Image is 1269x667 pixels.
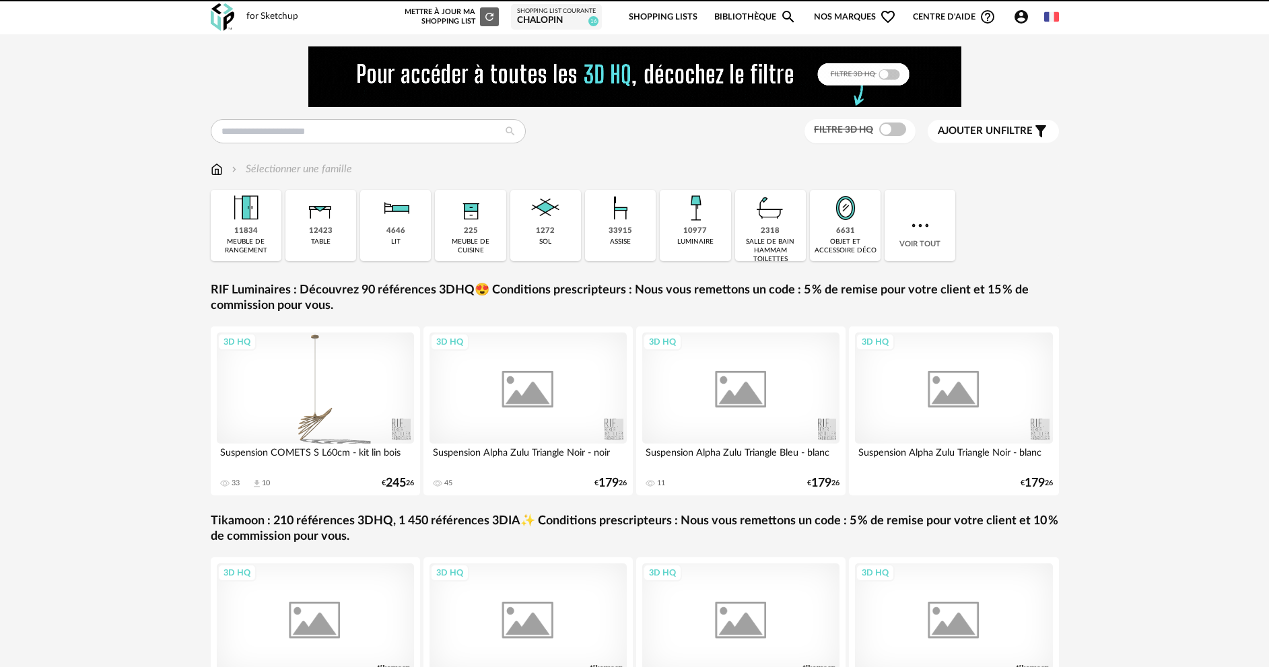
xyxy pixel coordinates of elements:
img: Luminaire.png [677,190,714,226]
div: 3D HQ [643,333,682,351]
img: OXP [211,3,234,31]
div: Suspension Alpha Zulu Triangle Bleu - blanc [642,444,840,470]
span: filtre [938,125,1033,138]
div: 3D HQ [430,333,469,351]
img: Miroir.png [827,190,864,226]
div: 3D HQ [217,564,256,582]
div: 10977 [683,226,707,236]
img: Sol.png [527,190,563,226]
div: meuble de rangement [215,238,277,255]
div: 3D HQ [430,564,469,582]
img: svg+xml;base64,PHN2ZyB3aWR0aD0iMTYiIGhlaWdodD0iMTYiIHZpZXdCb3g9IjAgMCAxNiAxNiIgZmlsbD0ibm9uZSIgeG... [229,162,240,177]
span: Refresh icon [483,13,495,20]
div: Suspension COMETS S L60cm - kit lin bois [217,444,415,470]
div: 12423 [309,226,333,236]
span: 16 [588,16,598,26]
a: Shopping Lists [629,1,697,33]
img: Assise.png [603,190,639,226]
img: FILTRE%20HQ%20NEW_V1%20(4).gif [308,46,961,107]
div: 10 [262,479,270,488]
a: Shopping List courante chalopin 16 [517,7,596,27]
div: chalopin [517,15,596,27]
div: table [311,238,331,246]
div: sol [539,238,551,246]
img: more.7b13dc1.svg [908,213,932,238]
span: Centre d'aideHelp Circle Outline icon [913,9,996,25]
div: assise [610,238,631,246]
img: Salle%20de%20bain.png [752,190,788,226]
img: svg+xml;base64,PHN2ZyB3aWR0aD0iMTYiIGhlaWdodD0iMTciIHZpZXdCb3g9IjAgMCAxNiAxNyIgZmlsbD0ibm9uZSIgeG... [211,162,223,177]
span: 179 [1025,479,1045,488]
span: 179 [811,479,831,488]
div: for Sketchup [246,11,298,23]
img: Table.png [302,190,339,226]
div: 3D HQ [217,333,256,351]
span: Heart Outline icon [880,9,896,25]
div: Suspension Alpha Zulu Triangle Noir - blanc [855,444,1053,470]
div: Suspension Alpha Zulu Triangle Noir - noir [430,444,627,470]
div: 11 [657,479,665,488]
div: lit [391,238,401,246]
div: luminaire [677,238,714,246]
span: Filtre 3D HQ [814,125,873,135]
span: 245 [386,479,406,488]
a: 3D HQ Suspension Alpha Zulu Triangle Bleu - blanc 11 €17926 [636,326,846,495]
span: Help Circle Outline icon [980,9,996,25]
div: 11834 [234,226,258,236]
div: 2318 [761,226,780,236]
span: Filter icon [1033,123,1049,139]
div: 33915 [609,226,632,236]
span: Ajouter un [938,126,1001,136]
img: Literie.png [378,190,414,226]
div: € 26 [382,479,414,488]
div: € 26 [1021,479,1053,488]
div: 6631 [836,226,855,236]
div: Shopping List courante [517,7,596,15]
div: 4646 [386,226,405,236]
div: 3D HQ [856,333,895,351]
img: fr [1044,9,1059,24]
a: BibliothèqueMagnify icon [714,1,796,33]
div: Sélectionner une famille [229,162,352,177]
div: 3D HQ [856,564,895,582]
div: meuble de cuisine [439,238,502,255]
div: 33 [232,479,240,488]
a: 3D HQ Suspension Alpha Zulu Triangle Noir - noir 45 €17926 [423,326,633,495]
div: € 26 [594,479,627,488]
a: 3D HQ Suspension COMETS S L60cm - kit lin bois 33 Download icon 10 €24526 [211,326,421,495]
div: € 26 [807,479,839,488]
div: 3D HQ [643,564,682,582]
div: objet et accessoire déco [814,238,877,255]
span: Account Circle icon [1013,9,1035,25]
span: Magnify icon [780,9,796,25]
a: RIF Luminaires : Découvrez 90 références 3DHQ😍 Conditions prescripteurs : Nous vous remettons un ... [211,283,1059,314]
div: salle de bain hammam toilettes [739,238,802,264]
div: 45 [444,479,452,488]
a: 3D HQ Suspension Alpha Zulu Triangle Noir - blanc €17926 [849,326,1059,495]
span: 179 [598,479,619,488]
span: Account Circle icon [1013,9,1029,25]
div: Voir tout [885,190,955,261]
img: Rangement.png [452,190,489,226]
span: Nos marques [814,1,896,33]
img: Meuble%20de%20rangement.png [228,190,264,226]
a: Tikamoon : 210 références 3DHQ, 1 450 références 3DIA✨ Conditions prescripteurs : Nous vous remet... [211,514,1059,545]
button: Ajouter unfiltre Filter icon [928,120,1059,143]
span: Download icon [252,479,262,489]
div: 1272 [536,226,555,236]
div: Mettre à jour ma Shopping List [402,7,499,26]
div: 225 [464,226,478,236]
